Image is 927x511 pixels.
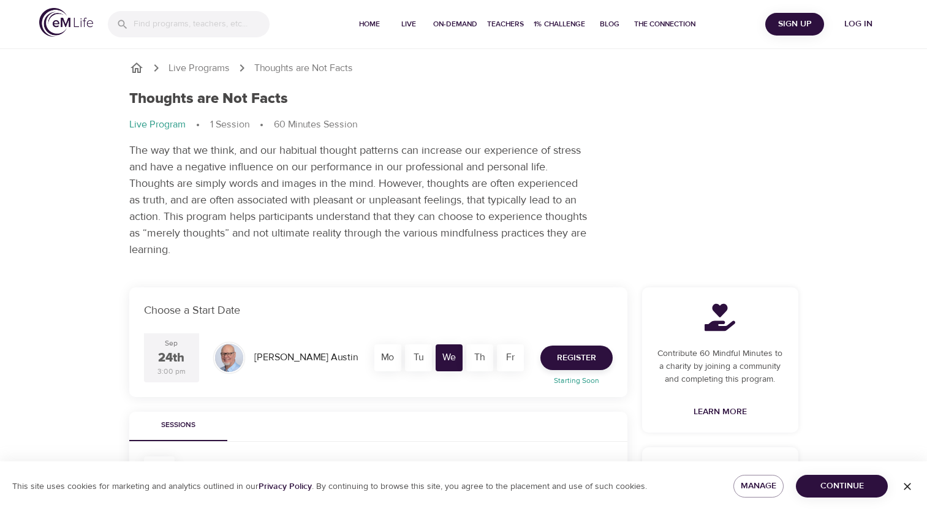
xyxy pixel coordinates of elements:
span: Learn More [694,404,747,420]
div: We [436,344,463,371]
button: Register [540,346,613,370]
span: Home [355,18,384,31]
div: Th [466,344,493,371]
p: 60 Minutes Session [274,118,357,132]
p: 1 Session [210,118,249,132]
div: Mo [374,344,401,371]
a: Privacy Policy [259,481,312,492]
span: Teachers [487,18,524,31]
button: Manage [733,475,784,498]
span: Log in [834,17,883,32]
nav: breadcrumb [129,61,798,75]
div: Tu [405,344,432,371]
p: Live Program [129,118,186,132]
span: Blog [595,18,624,31]
div: SESS [151,460,168,471]
span: 1% Challenge [534,18,585,31]
h1: Thoughts are Not Facts [129,90,288,108]
a: Learn More [689,401,752,423]
span: Continue [806,479,878,494]
span: Sign Up [770,17,819,32]
div: Fr [497,344,524,371]
p: Thoughts are Not Facts [254,61,353,75]
a: Live Programs [168,61,230,75]
span: Manage [743,479,774,494]
button: Continue [796,475,888,498]
p: Contribute 60 Mindful Minutes to a charity by joining a community and completing this program. [657,347,784,386]
button: Sign Up [765,13,824,36]
span: Register [557,350,596,366]
p: The way that we think, and our habitual thought patterns can increase our experience of stress an... [129,142,589,258]
button: Log in [829,13,888,36]
p: Starting Soon [533,375,620,386]
div: 24th [158,349,184,367]
span: Live [394,18,423,31]
input: Find programs, teachers, etc... [134,11,270,37]
div: 3:00 pm [157,366,186,377]
div: Sep [165,338,178,349]
p: Choose a Start Date [144,302,613,319]
span: The Connection [634,18,695,31]
div: [PERSON_NAME] Austin [249,346,363,369]
nav: breadcrumb [129,118,798,132]
img: logo [39,8,93,37]
span: Sessions [137,419,220,432]
span: On-Demand [433,18,477,31]
div: Thoughts are Not Facts [189,460,613,474]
